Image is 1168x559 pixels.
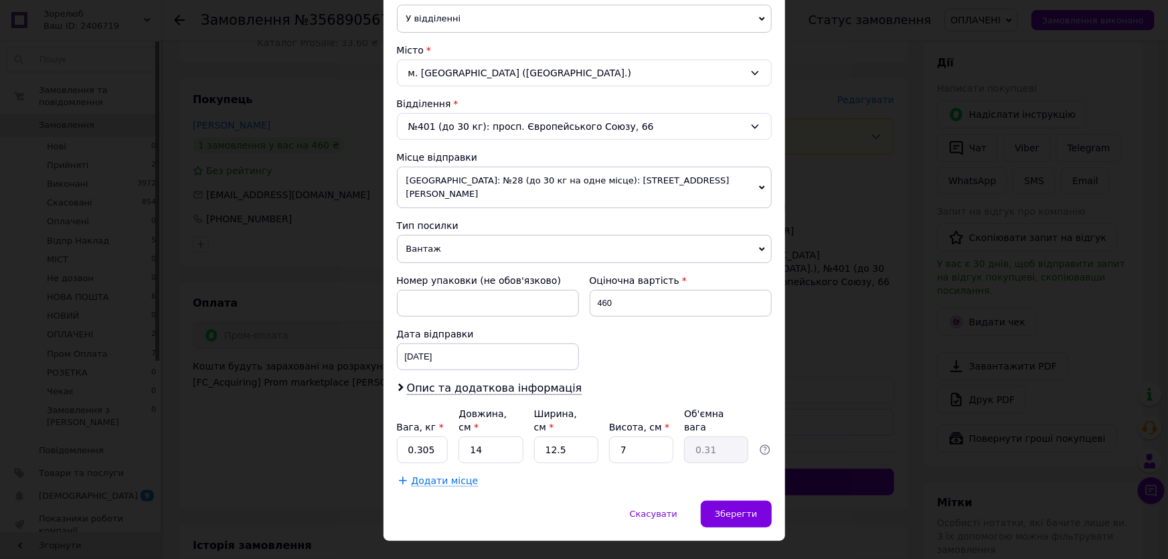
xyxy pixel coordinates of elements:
[397,60,772,86] div: м. [GEOGRAPHIC_DATA] ([GEOGRAPHIC_DATA].)
[684,407,748,434] div: Об'ємна вага
[397,274,579,287] div: Номер упаковки (не обов'язково)
[412,475,479,487] span: Додати місце
[397,167,772,208] span: [GEOGRAPHIC_DATA]: №28 (до 30 кг на одне місце): [STREET_ADDRESS][PERSON_NAME]
[630,509,677,519] span: Скасувати
[715,509,757,519] span: Зберегти
[534,408,577,432] label: Ширина, см
[407,382,582,395] span: Опис та додаткова інформація
[458,408,507,432] label: Довжина, см
[397,113,772,140] div: №401 (до 30 кг): просп. Європейського Союзу, 66
[397,220,458,231] span: Тип посилки
[397,235,772,263] span: Вантаж
[397,327,579,341] div: Дата відправки
[397,422,444,432] label: Вага, кг
[397,152,478,163] span: Місце відправки
[397,97,772,110] div: Відділення
[397,5,772,33] span: У відділенні
[609,422,669,432] label: Висота, см
[397,44,772,57] div: Місто
[590,274,772,287] div: Оціночна вартість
